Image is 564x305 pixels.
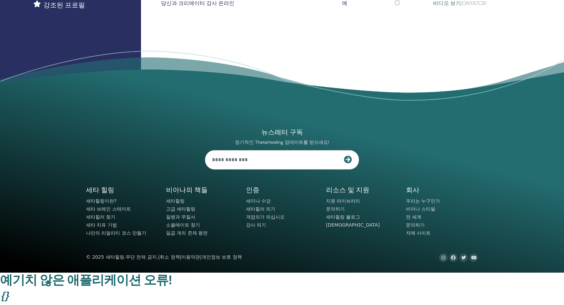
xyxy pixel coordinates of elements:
[246,214,285,220] a: 개업의가 되십시오
[166,230,208,236] a: 일곱 개의 존재 평면
[86,230,146,236] a: 나만의 리얼리티 코스 만들기
[406,186,419,194] font: 회사
[181,254,200,260] a: 이용약관
[160,254,180,260] a: 취소 정책
[406,198,440,204] a: 우리는 누구인가
[86,254,126,260] font: © 2025 세타힐링.
[326,206,345,212] a: 문의하기
[235,139,329,145] font: 정기적인 ThetaHealing 업데이트를 받으세요!
[166,186,208,194] font: 비아나의 책들
[86,206,131,212] a: 세타 브레인 스테이트
[406,214,421,220] a: 전 세계
[166,222,200,228] a: 소울메이트 찾기
[326,214,360,220] a: 세타힐링 블로그
[261,128,303,136] font: 뉴스레터 구독
[126,254,158,260] font: 무단 전재 금지.
[202,254,242,260] a: 개인정보 보호 정책
[246,206,275,212] a: 세타힐러 되기
[326,186,369,194] font: 리소스 및 지원
[406,222,425,228] a: 문의하기
[86,186,114,194] font: 세타 힐링
[43,1,85,9] font: 강조된 프로필
[406,206,435,212] a: 비아나 스티발
[86,222,117,228] a: 세타 치유 기법
[86,198,116,204] a: 세타힐링이란?
[166,206,195,212] a: 고급 세타힐링
[166,198,185,204] a: 세타힐링
[246,198,271,204] a: 세미나 수강
[326,222,380,228] a: [DEMOGRAPHIC_DATA]
[326,198,360,204] a: 지원 라이브러리
[158,254,242,260] font: | | |
[166,214,195,220] a: 질병과 무질서
[406,230,431,236] a: 자매 사이트
[246,222,266,228] a: 강사 되기
[86,214,115,220] a: 세타힐러 찾기
[246,186,259,194] font: 인증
